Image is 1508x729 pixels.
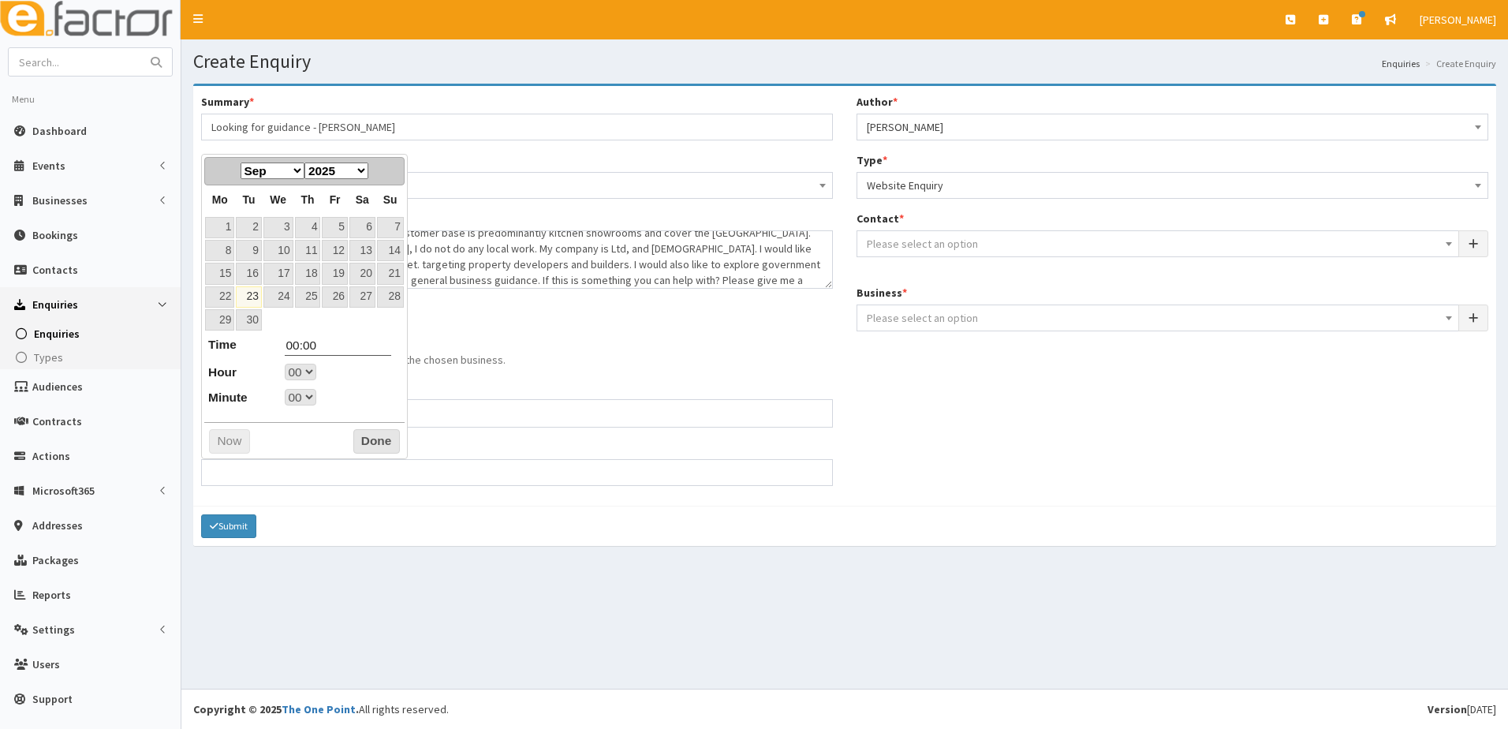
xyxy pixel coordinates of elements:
a: 15 [205,263,234,284]
span: Users [32,657,60,671]
span: Saturday [356,193,369,206]
a: 22 [205,286,234,308]
a: Enquiries [1382,57,1420,70]
a: 17 [263,263,293,284]
span: Audiences [32,379,83,394]
a: 13 [349,240,375,261]
a: 16 [236,263,261,284]
span: Reports [32,588,71,602]
a: 19 [322,263,347,284]
label: Author [857,94,898,110]
a: 11 [295,240,321,261]
b: Version [1428,702,1467,716]
a: 25 [295,286,321,308]
a: 8 [205,240,234,261]
span: General Business Support [201,172,833,199]
label: Type [857,152,887,168]
span: Next [385,164,398,177]
span: Friday [330,193,341,206]
a: 4 [295,217,321,238]
label: Business [857,285,907,301]
div: [DATE] [1428,701,1496,717]
span: Events [32,159,65,173]
span: Businesses [32,193,88,207]
label: Contact [857,211,904,226]
a: 23 [236,286,261,308]
a: 2 [236,217,261,238]
span: Website Enquiry [867,174,1478,196]
a: Next [380,159,402,181]
strong: Copyright © 2025 . [193,702,359,716]
span: Selecting this creates an action linked with the chosen business. [201,352,833,368]
span: Support [32,692,73,706]
span: Bookings [32,228,78,242]
dt: Minute [204,389,248,406]
button: Now [209,429,249,454]
span: Enquiries [32,297,78,312]
a: 10 [263,240,293,261]
span: [PERSON_NAME] [1420,13,1496,27]
dt: Hour [204,364,237,381]
label: Reason for the call [201,152,300,168]
a: 14 [377,240,404,261]
span: Hazel Wilson [857,114,1488,140]
span: Please select an option [867,237,978,251]
a: Prev [207,159,229,181]
span: Microsoft365 [32,484,95,498]
span: Actions [32,449,70,463]
a: 3 [263,217,293,238]
a: 5 [322,217,347,238]
button: Submit [201,514,256,538]
span: Thursday [300,193,314,206]
span: Enquiries [34,327,80,341]
li: Create Enquiry [1421,57,1496,70]
span: Contacts [32,263,78,277]
span: Settings [32,622,75,637]
a: 1 [205,217,234,238]
span: Please select an option [867,311,978,325]
footer: All rights reserved. [181,689,1508,729]
span: Hazel Wilson [867,116,1478,138]
span: Wednesday [270,193,286,206]
span: General Business Support [211,174,823,196]
a: 24 [263,286,293,308]
a: Types [4,346,181,369]
a: 29 [205,309,234,331]
button: Done [353,429,400,454]
span: Contracts [32,414,82,428]
span: Types [34,350,63,364]
span: Monday [212,193,228,206]
a: 21 [377,263,404,284]
a: 30 [236,309,261,331]
a: The One Point [282,702,356,716]
a: 27 [349,286,375,308]
span: Addresses [32,518,83,533]
a: Enquiries [4,322,181,346]
span: Prev [211,164,224,177]
span: Dashboard [32,124,87,138]
span: Packages [32,553,79,567]
span: Sunday [383,193,398,206]
a: 12 [322,240,347,261]
a: 26 [322,286,347,308]
span: Tuesday [242,193,255,206]
a: 6 [349,217,375,238]
a: 20 [349,263,375,284]
span: Website Enquiry [857,172,1488,199]
dt: Time [204,336,237,353]
label: Summary [201,94,254,110]
a: 7 [377,217,404,238]
a: 9 [236,240,261,261]
h1: Create Enquiry [193,51,1496,72]
a: 28 [377,286,404,308]
input: Search... [9,48,141,76]
a: 18 [295,263,321,284]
